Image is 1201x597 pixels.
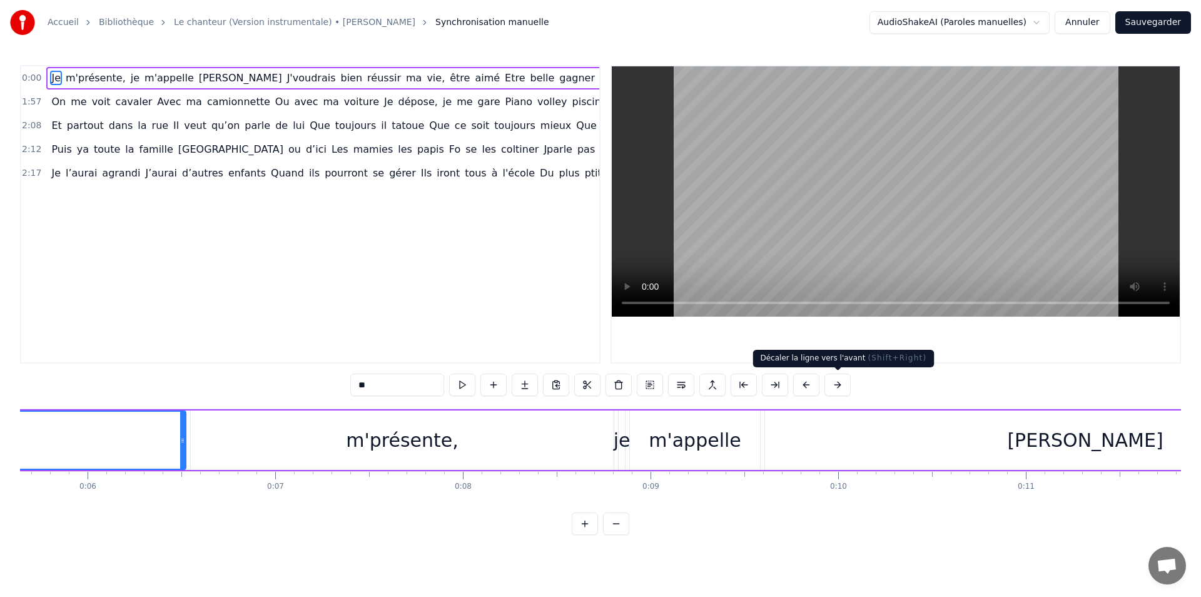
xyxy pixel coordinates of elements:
[558,166,581,180] span: plus
[464,142,478,156] span: se
[575,118,598,133] span: Que
[642,482,659,492] div: 0:09
[477,94,502,109] span: gare
[322,94,340,109] span: ma
[50,166,62,180] span: Je
[243,118,271,133] span: parle
[366,71,402,85] span: réussir
[390,118,425,133] span: tatoue
[397,94,439,109] span: dépose,
[420,166,433,180] span: Ils
[177,142,285,156] span: [GEOGRAPHIC_DATA]
[571,94,609,109] span: piscine
[291,118,306,133] span: lui
[470,118,491,133] span: soit
[143,71,195,85] span: m'appelle
[22,143,41,156] span: 2:12
[558,71,596,85] span: gagner
[339,71,363,85] span: bien
[114,94,154,109] span: cavaler
[536,94,568,109] span: volley
[183,118,208,133] span: veut
[206,94,271,109] span: camionnette
[76,142,90,156] span: ya
[372,166,385,180] span: se
[435,16,549,29] span: Synchronisation manuelle
[10,10,35,35] img: youka
[287,142,302,156] span: ou
[93,142,121,156] span: toute
[380,118,388,133] span: il
[69,94,88,109] span: me
[529,71,556,85] span: belle
[448,71,471,85] span: être
[50,94,67,109] span: On
[649,426,741,454] div: m'appelle
[388,166,417,180] span: gérer
[274,94,291,109] span: Ou
[493,118,537,133] span: toujours
[144,166,178,180] span: J’aurai
[151,118,170,133] span: rue
[138,142,175,156] span: famille
[599,71,614,85] span: de
[101,166,141,180] span: agrandi
[500,142,540,156] span: coltiner
[22,96,41,108] span: 1:57
[1018,482,1035,492] div: 0:11
[1115,11,1191,34] button: Sauvegarder
[464,166,488,180] span: tous
[352,142,395,156] span: mamies
[293,94,320,109] span: avec
[539,118,572,133] span: mieux
[50,118,63,133] span: Et
[334,118,378,133] span: toujours
[185,94,203,109] span: ma
[416,142,445,156] span: papis
[397,142,413,156] span: les
[136,118,148,133] span: la
[1007,426,1163,454] div: [PERSON_NAME]
[79,482,96,492] div: 0:06
[22,120,41,132] span: 2:08
[286,71,337,85] span: J'voudrais
[22,72,41,84] span: 0:00
[753,350,935,367] div: Décaler la ligne vers l'avant
[346,426,459,454] div: m'présente,
[124,142,135,156] span: la
[323,166,369,180] span: pourront
[435,166,461,180] span: iront
[455,482,472,492] div: 0:08
[474,71,501,85] span: aimé
[599,142,619,156] span: des
[428,118,451,133] span: Que
[504,71,526,85] span: Etre
[48,16,79,29] a: Accueil
[66,118,105,133] span: partout
[584,166,603,180] span: ptit
[129,71,141,85] span: je
[442,94,453,109] span: je
[274,118,289,133] span: de
[270,166,305,180] span: Quand
[91,94,112,109] span: voit
[227,166,267,180] span: enfants
[830,482,847,492] div: 0:10
[539,166,555,180] span: Du
[99,16,154,29] a: Bibliothèque
[383,94,395,109] span: Je
[50,142,73,156] span: Puis
[198,71,283,85] span: [PERSON_NAME]
[868,354,926,362] span: ( Shift+Right )
[480,142,497,156] span: les
[22,167,41,180] span: 2:17
[405,71,423,85] span: ma
[308,166,321,180] span: ils
[490,166,499,180] span: à
[181,166,225,180] span: d’autres
[1148,547,1186,584] div: Ouvrir le chat
[50,71,62,85] span: Je
[108,118,134,133] span: dans
[343,94,380,109] span: voiture
[576,142,596,156] span: pas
